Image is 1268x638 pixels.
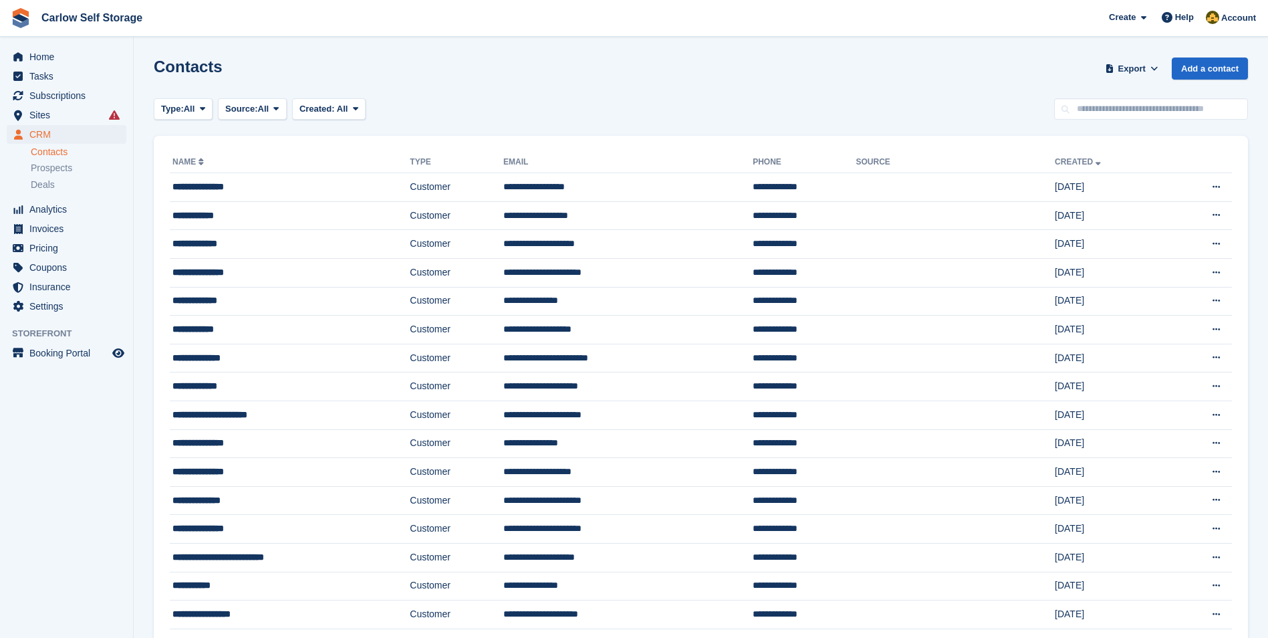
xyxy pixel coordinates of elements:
td: Customer [410,344,503,373]
td: Customer [410,601,503,629]
span: Create [1109,11,1136,24]
span: Account [1221,11,1256,25]
td: [DATE] [1055,572,1167,601]
a: Deals [31,178,126,192]
td: [DATE] [1055,287,1167,316]
th: Type [410,152,503,173]
span: Settings [29,297,110,316]
span: Analytics [29,200,110,219]
td: Customer [410,401,503,429]
td: [DATE] [1055,344,1167,373]
span: Tasks [29,67,110,86]
span: Sites [29,106,110,124]
a: Preview store [110,345,126,361]
td: Customer [410,515,503,544]
span: Subscriptions [29,86,110,105]
a: menu [7,106,126,124]
a: menu [7,297,126,316]
span: Booking Portal [29,344,110,362]
a: Prospects [31,161,126,175]
td: Customer [410,543,503,572]
td: Customer [410,373,503,401]
a: Carlow Self Storage [36,7,148,29]
a: Name [172,157,207,167]
span: Invoices [29,219,110,238]
span: Type: [161,102,184,116]
img: stora-icon-8386f47178a22dfd0bd8f6a31ec36ba5ce8667c1dd55bd0f319d3a0aa187defe.svg [11,8,31,28]
h1: Contacts [154,58,223,76]
span: Deals [31,179,55,191]
td: [DATE] [1055,373,1167,401]
span: Storefront [12,327,133,340]
td: Customer [410,173,503,202]
a: Contacts [31,146,126,158]
a: menu [7,278,126,296]
span: Home [29,47,110,66]
a: menu [7,86,126,105]
th: Source [856,152,1055,173]
th: Email [503,152,753,173]
td: [DATE] [1055,543,1167,572]
a: menu [7,67,126,86]
a: menu [7,200,126,219]
button: Source: All [218,98,287,120]
td: [DATE] [1055,429,1167,458]
span: Created: [299,104,335,114]
td: [DATE] [1055,486,1167,515]
td: [DATE] [1055,316,1167,344]
span: All [184,102,195,116]
td: Customer [410,572,503,601]
a: Add a contact [1172,58,1248,80]
td: [DATE] [1055,515,1167,544]
span: CRM [29,125,110,144]
span: All [337,104,348,114]
span: All [258,102,269,116]
td: Customer [410,230,503,259]
i: Smart entry sync failures have occurred [109,110,120,120]
td: [DATE] [1055,401,1167,429]
a: menu [7,125,126,144]
td: [DATE] [1055,201,1167,230]
span: Help [1175,11,1194,24]
td: Customer [410,486,503,515]
td: Customer [410,316,503,344]
td: Customer [410,429,503,458]
a: menu [7,47,126,66]
a: menu [7,258,126,277]
a: menu [7,219,126,238]
span: Prospects [31,162,72,175]
td: [DATE] [1055,601,1167,629]
span: Export [1118,62,1146,76]
th: Phone [753,152,856,173]
a: Created [1055,157,1104,167]
td: Customer [410,458,503,487]
td: [DATE] [1055,173,1167,202]
td: Customer [410,201,503,230]
td: Customer [410,258,503,287]
td: Customer [410,287,503,316]
td: [DATE] [1055,230,1167,259]
button: Type: All [154,98,213,120]
td: [DATE] [1055,458,1167,487]
a: menu [7,239,126,257]
span: Coupons [29,258,110,277]
span: Insurance [29,278,110,296]
td: [DATE] [1055,258,1167,287]
button: Created: All [292,98,366,120]
a: menu [7,344,126,362]
img: Kevin Moore [1206,11,1219,24]
button: Export [1102,58,1161,80]
span: Source: [225,102,257,116]
span: Pricing [29,239,110,257]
